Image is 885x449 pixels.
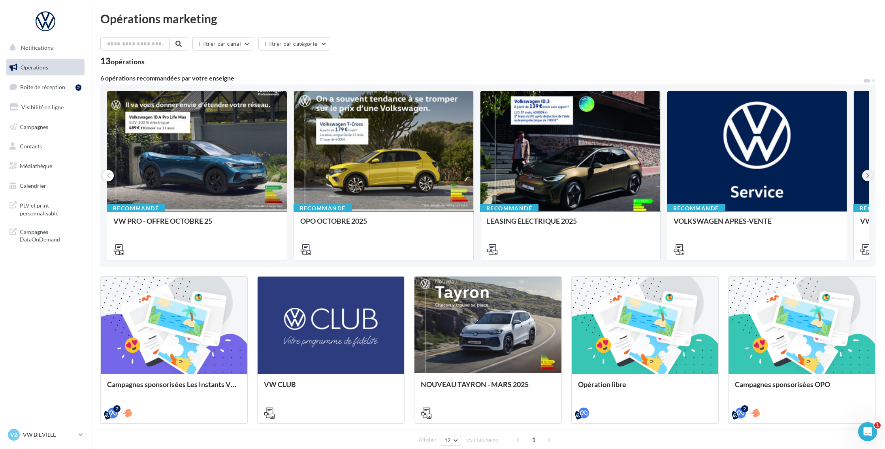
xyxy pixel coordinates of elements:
div: VW CLUB [264,380,398,396]
div: 2 [75,84,81,91]
div: NOUVEAU TAYRON - MARS 2025 [421,380,555,396]
a: Médiathèque [5,158,86,174]
span: PLV et print personnalisable [20,200,81,217]
a: Boîte de réception2 [5,79,86,95]
span: Afficher [419,436,437,443]
div: LEASING ÉLECTRIQUE 2025 [487,217,654,233]
a: Visibilité en ligne [5,99,86,116]
span: résultats/page [465,436,498,443]
div: Recommandé [294,204,352,213]
span: 1 [527,433,540,446]
a: Opérations [5,59,86,76]
iframe: Intercom live chat [858,422,877,441]
a: Calendrier [5,178,86,194]
span: 12 [444,437,451,443]
div: Recommandé [107,204,165,213]
div: Campagnes sponsorisées Les Instants VW Octobre [107,380,241,396]
button: Filtrer par canal [192,37,254,51]
div: 13 [100,57,145,65]
span: Calendrier [20,182,46,189]
a: Campagnes DataOnDemand [5,223,86,247]
div: OPO OCTOBRE 2025 [300,217,467,233]
button: 12 [441,435,461,446]
button: Filtrer par catégorie [258,37,330,51]
div: 6 opérations recommandées par votre enseigne [100,75,863,81]
span: Campagnes [20,123,48,130]
div: opérations [111,58,145,65]
span: Notifications [21,44,53,51]
div: VW PRO - OFFRE OCTOBRE 25 [113,217,281,233]
div: VOLKSWAGEN APRES-VENTE [674,217,841,233]
div: Opération libre [578,380,712,396]
span: 1 [874,422,881,428]
span: Visibilité en ligne [21,104,64,110]
span: Médiathèque [20,163,52,169]
a: VB VW BIEVILLE [6,427,85,442]
p: VW BIEVILLE [23,431,75,439]
div: Recommandé [667,204,725,213]
span: Contacts [20,143,42,150]
div: Opérations marketing [100,13,876,24]
span: VB [10,431,18,439]
div: 2 [113,405,121,412]
a: PLV et print personnalisable [5,197,86,220]
button: Notifications [5,39,83,56]
div: 2 [741,405,748,412]
span: Boîte de réception [20,84,65,90]
a: Campagnes [5,119,86,135]
div: Campagnes sponsorisées OPO [735,380,869,396]
a: Contacts [5,138,86,155]
span: Opérations [21,64,48,71]
span: Campagnes DataOnDemand [20,226,81,243]
div: Recommandé [480,204,539,213]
